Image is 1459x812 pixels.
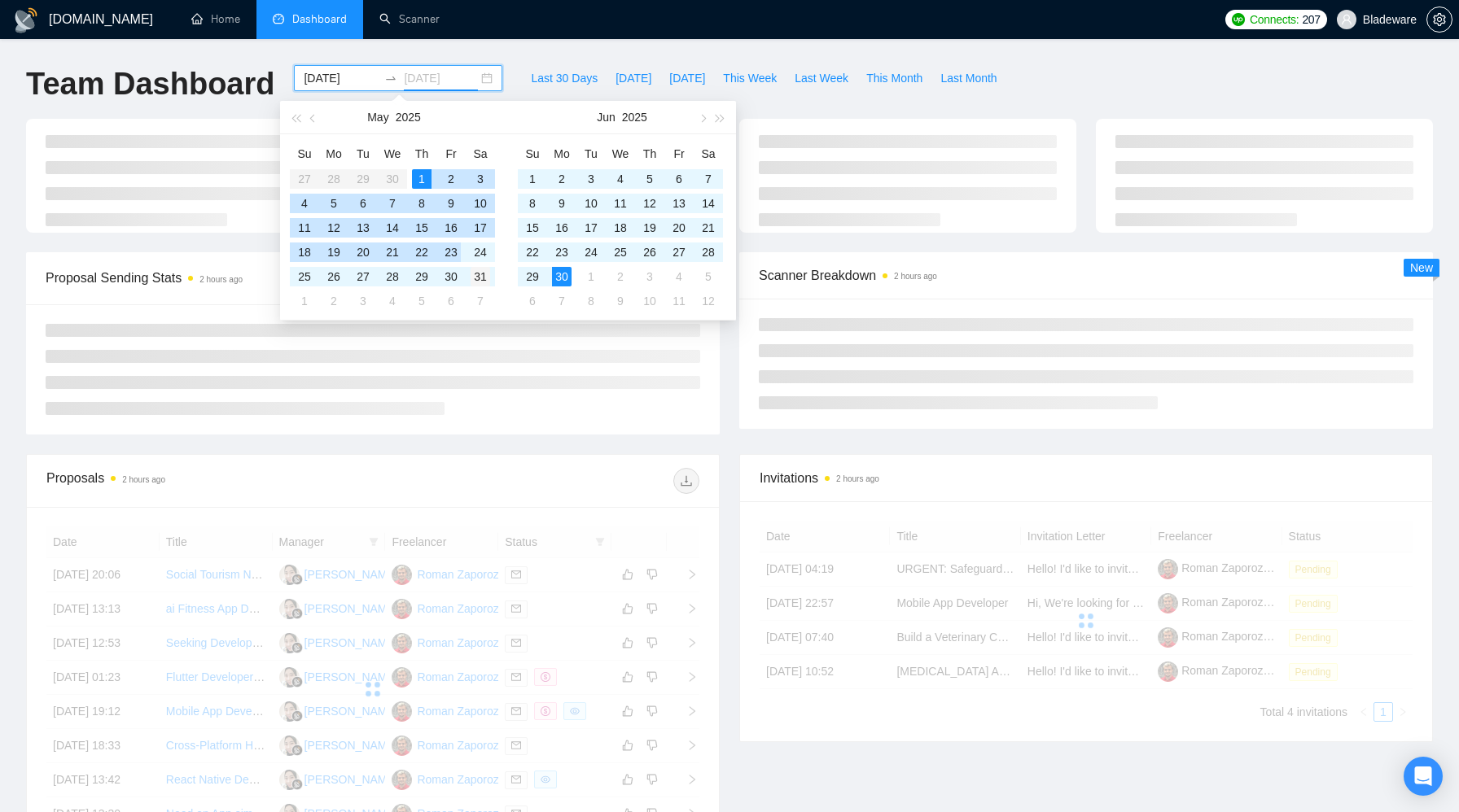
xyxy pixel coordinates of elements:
td: 2025-06-09 [547,191,576,216]
td: 2025-07-10 [635,289,664,313]
div: 14 [699,194,718,213]
td: 2025-06-07 [466,289,495,313]
td: 2025-06-04 [378,289,407,313]
td: 2025-07-05 [694,264,723,289]
div: 16 [552,218,572,238]
td: 2025-05-07 [378,191,407,216]
span: Invitations [760,468,1413,488]
th: Mo [547,141,576,167]
td: 2025-05-22 [407,240,436,264]
div: 1 [412,169,432,189]
th: Fr [664,141,694,167]
td: 2025-06-02 [319,289,348,313]
div: 28 [699,242,718,262]
td: 2025-05-08 [407,191,436,216]
td: 2025-06-01 [290,289,319,313]
div: 24 [581,242,601,262]
td: 2025-05-01 [407,167,436,191]
td: 2025-05-04 [290,191,319,216]
td: 2025-06-04 [606,167,635,191]
span: user [1341,14,1352,25]
div: 20 [353,242,373,262]
div: 7 [383,194,402,213]
img: logo [13,7,39,33]
div: 8 [581,291,601,311]
button: [DATE] [660,65,714,91]
div: 4 [295,194,314,213]
span: New [1410,261,1433,274]
td: 2025-07-12 [694,289,723,313]
div: 30 [441,267,461,286]
div: 7 [471,291,490,311]
span: Scanner Breakdown [759,265,1413,286]
button: 2025 [396,101,421,133]
td: 2025-06-26 [635,240,664,264]
td: 2025-07-01 [576,264,606,289]
div: 10 [581,194,601,213]
span: dashboard [273,13,284,24]
th: Th [407,141,436,167]
button: Jun [597,101,616,133]
div: 11 [295,218,314,238]
button: [DATE] [607,65,660,91]
div: 27 [353,267,373,286]
td: 2025-05-25 [290,264,319,289]
td: 2025-05-26 [319,264,348,289]
td: 2025-07-08 [576,289,606,313]
span: Last Week [795,69,848,87]
div: 7 [552,291,572,311]
td: 2025-06-29 [518,264,547,289]
span: Proposal Sending Stats [46,268,516,288]
div: 2 [611,267,630,286]
div: 9 [611,291,630,311]
div: 13 [353,218,373,238]
td: 2025-05-02 [436,167,466,191]
td: 2025-05-13 [348,216,378,240]
td: 2025-06-24 [576,240,606,264]
div: 17 [581,218,601,238]
td: 2025-07-11 [664,289,694,313]
td: 2025-05-19 [319,240,348,264]
td: 2025-05-03 [466,167,495,191]
button: This Month [857,65,931,91]
div: 9 [441,194,461,213]
th: Mo [319,141,348,167]
td: 2025-05-17 [466,216,495,240]
div: 25 [611,242,630,262]
td: 2025-06-10 [576,191,606,216]
div: 21 [699,218,718,238]
td: 2025-06-22 [518,240,547,264]
div: 12 [324,218,344,238]
div: 1 [523,169,542,189]
td: 2025-06-06 [664,167,694,191]
span: Last 30 Days [531,69,598,87]
td: 2025-06-14 [694,191,723,216]
td: 2025-07-02 [606,264,635,289]
span: to [384,72,397,85]
div: 19 [640,218,659,238]
div: 17 [471,218,490,238]
div: 16 [441,218,461,238]
div: Open Intercom Messenger [1404,757,1443,796]
td: 2025-05-10 [466,191,495,216]
td: 2025-05-18 [290,240,319,264]
time: 2 hours ago [836,474,879,483]
td: 2025-05-29 [407,264,436,289]
td: 2025-06-16 [547,216,576,240]
div: 6 [441,291,461,311]
span: Last Month [940,69,997,87]
td: 2025-06-27 [664,240,694,264]
span: Dashboard [292,12,347,26]
div: 15 [523,218,542,238]
span: setting [1427,13,1452,26]
div: 12 [640,194,659,213]
th: Tu [576,141,606,167]
td: 2025-06-12 [635,191,664,216]
td: 2025-05-21 [378,240,407,264]
th: Sa [694,141,723,167]
td: 2025-05-06 [348,191,378,216]
time: 2 hours ago [199,275,243,284]
td: 2025-06-05 [407,289,436,313]
a: homeHome [191,12,240,26]
td: 2025-06-25 [606,240,635,264]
